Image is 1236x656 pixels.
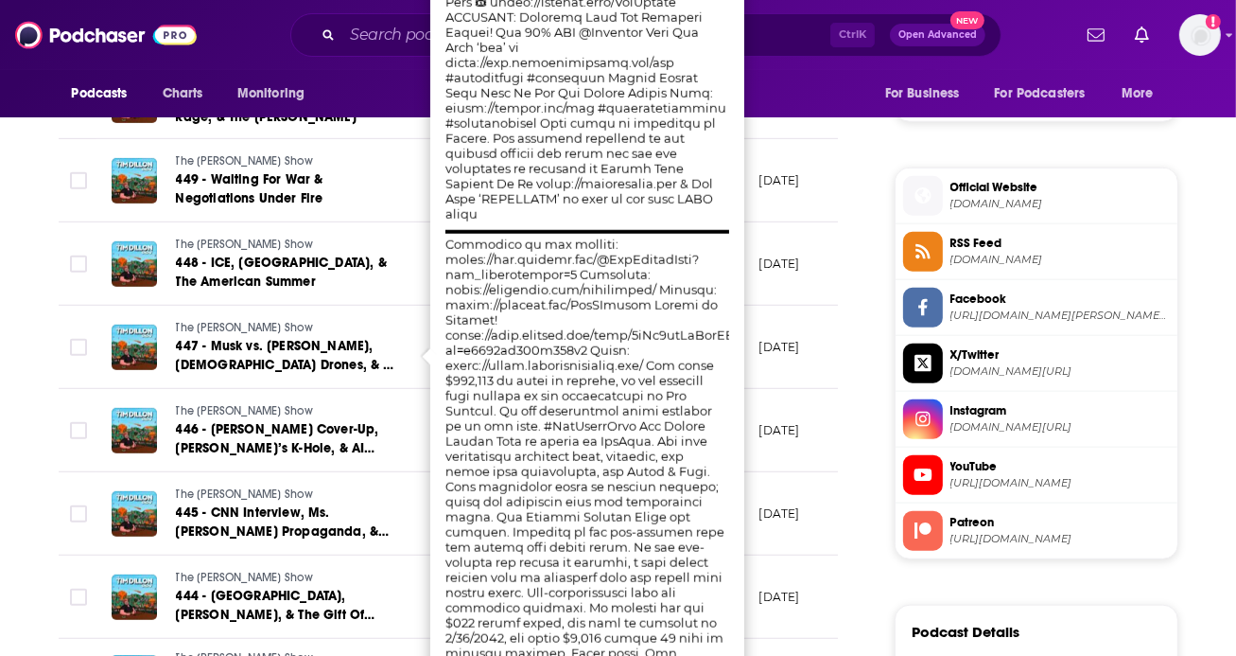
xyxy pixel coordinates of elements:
[950,402,1170,419] span: Instagram
[176,170,403,208] a: 449 - Waiting For War & Negotiations Under Fire
[903,511,1170,551] a: Patreon[URL][DOMAIN_NAME]
[176,421,379,475] span: 446 - [PERSON_NAME] Cover-Up, [PERSON_NAME]’s K-Hole, & AI Chatbot Love
[176,588,375,642] span: 444 - [GEOGRAPHIC_DATA], [PERSON_NAME], & The Gift Of Luxury
[898,30,977,40] span: Open Advanced
[176,153,403,170] a: The [PERSON_NAME] Show
[759,589,800,605] p: [DATE]
[70,256,87,273] span: Toggle select row
[70,505,87,523] span: Toggle select row
[1206,14,1221,29] svg: Add a profile image
[913,623,1020,641] h3: Podcast Details
[176,488,314,501] span: The [PERSON_NAME] Show
[950,235,1170,252] span: RSS Feed
[950,514,1170,531] span: Patreon
[759,422,800,438] p: [DATE]
[759,256,800,272] p: [DATE]
[176,171,323,206] span: 449 - Waiting For War & Negotiations Under Fire
[950,476,1170,490] span: https://www.youtube.com/@TimDillonShow
[1122,80,1154,107] span: More
[176,254,403,292] a: 448 - ICE, [GEOGRAPHIC_DATA], & The American Summer
[950,291,1170,308] span: Facebook
[1179,14,1221,56] button: Show profile menu
[59,76,152,112] button: open menu
[983,76,1113,112] button: open menu
[950,309,1170,323] span: https://www.facebook.com/tim.dillon.737
[903,288,1170,328] a: Facebook[URL][DOMAIN_NAME][PERSON_NAME][PERSON_NAME]
[176,571,314,584] span: The [PERSON_NAME] Show
[176,338,394,392] span: 447 - Musk vs. [PERSON_NAME], [DEMOGRAPHIC_DATA] Drones, & A Very Special List
[903,344,1170,383] a: X/Twitter[DOMAIN_NAME][URL]
[950,420,1170,434] span: instagram.com/timjdillon
[872,76,984,112] button: open menu
[290,13,1001,57] div: Search podcasts, credits, & more...
[72,80,128,107] span: Podcasts
[176,237,403,254] a: The [PERSON_NAME] Show
[176,504,403,541] a: 445 - CNN Interview, Ms. [PERSON_NAME] Propaganda, & The Uncancelables
[150,76,215,112] a: Charts
[176,320,403,337] a: The [PERSON_NAME] Show
[830,23,875,47] span: Ctrl K
[70,172,87,189] span: Toggle select row
[342,20,830,50] input: Search podcasts, credits, & more...
[950,179,1170,196] span: Official Website
[70,339,87,356] span: Toggle select row
[176,487,403,504] a: The [PERSON_NAME] Show
[1179,14,1221,56] img: User Profile
[224,76,329,112] button: open menu
[70,422,87,439] span: Toggle select row
[950,364,1170,379] span: twitter.com/TimJDillon
[176,255,387,290] span: 448 - ICE, [GEOGRAPHIC_DATA], & The American Summer
[176,505,390,558] span: 445 - CNN Interview, Ms. [PERSON_NAME] Propaganda, & The Uncancelables
[15,17,197,53] img: Podchaser - Follow, Share and Rate Podcasts
[950,253,1170,267] span: audioboom.com
[176,154,314,168] span: The [PERSON_NAME] Show
[950,458,1170,475] span: YouTube
[176,420,403,458] a: 446 - [PERSON_NAME] Cover-Up, [PERSON_NAME]’s K-Hole, & AI Chatbot Love
[1127,19,1157,51] a: Show notifications dropdown
[70,589,87,606] span: Toggle select row
[950,532,1170,546] span: https://www.patreon.com/thetimdillonshow
[176,337,403,375] a: 447 - Musk vs. [PERSON_NAME], [DEMOGRAPHIC_DATA] Drones, & A Very Special List
[176,238,314,251] span: The [PERSON_NAME] Show
[176,321,314,334] span: The [PERSON_NAME] Show
[890,24,985,46] button: Open AdvancedNew
[176,404,314,417] span: The [PERSON_NAME] Show
[176,403,403,420] a: The [PERSON_NAME] Show
[903,455,1170,495] a: YouTube[URL][DOMAIN_NAME]
[163,80,203,107] span: Charts
[176,587,403,625] a: 444 - [GEOGRAPHIC_DATA], [PERSON_NAME], & The Gift Of Luxury
[995,80,1086,107] span: For Podcasters
[1108,76,1177,112] button: open menu
[237,80,305,107] span: Monitoring
[885,80,960,107] span: For Business
[903,176,1170,216] a: Official Website[DOMAIN_NAME]
[950,346,1170,363] span: X/Twitter
[950,11,984,29] span: New
[176,570,403,587] a: The [PERSON_NAME] Show
[1179,14,1221,56] span: Logged in as Bobhunt28
[759,505,800,522] p: [DATE]
[1080,19,1112,51] a: Show notifications dropdown
[903,399,1170,439] a: Instagram[DOMAIN_NAME][URL]
[903,232,1170,272] a: RSS Feed[DOMAIN_NAME]
[950,197,1170,211] span: timdilloncomedy.com
[759,172,800,188] p: [DATE]
[759,339,800,355] p: [DATE]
